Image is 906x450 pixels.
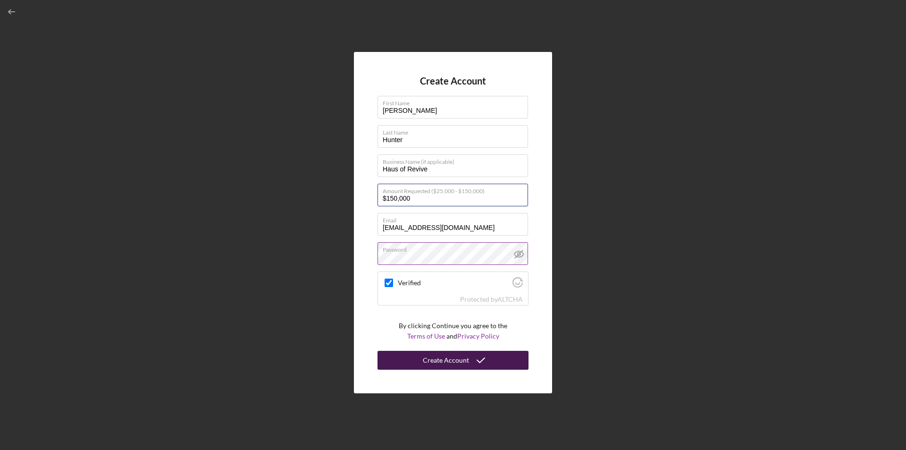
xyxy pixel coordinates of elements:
[497,295,523,303] a: Visit Altcha.org
[383,126,528,136] label: Last Name
[383,155,528,165] label: Business Name (if applicable)
[383,213,528,224] label: Email
[457,332,499,340] a: Privacy Policy
[398,279,510,287] label: Verified
[383,96,528,107] label: First Name
[383,243,528,253] label: Password
[420,76,486,86] h4: Create Account
[383,184,528,195] label: Amount Requested ($25,000 - $150,000)
[423,351,469,370] div: Create Account
[512,281,523,289] a: Visit Altcha.org
[377,351,528,370] button: Create Account
[399,321,507,342] p: By clicking Continue you agree to the and
[460,296,523,303] div: Protected by
[407,332,445,340] a: Terms of Use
